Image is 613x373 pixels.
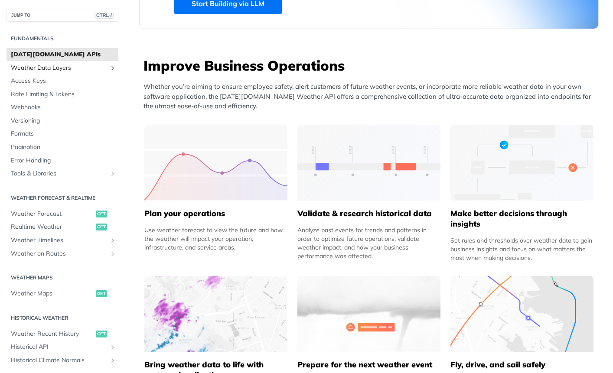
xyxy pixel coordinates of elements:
[11,223,94,231] span: Realtime Weather
[7,35,118,42] h2: Fundamentals
[11,103,116,112] span: Webhooks
[144,226,287,252] div: Use weather forecast to view the future and how the weather will impact your operation, infrastru...
[7,75,118,88] a: Access Keys
[7,48,118,61] a: [DATE][DOMAIN_NAME] APIs
[11,343,107,351] span: Historical API
[7,234,118,247] a: Weather TimelinesShow subpages for Weather Timelines
[7,101,118,114] a: Webhooks
[7,9,118,22] button: JUMP TOCTRL-/
[7,208,118,221] a: Weather Forecastget
[109,237,116,244] button: Show subpages for Weather Timelines
[143,56,599,75] h3: Improve Business Operations
[7,127,118,140] a: Formats
[96,290,107,297] span: get
[109,357,116,364] button: Show subpages for Historical Climate Normals
[144,276,287,352] img: 4463876-group-4982x.svg
[7,287,118,300] a: Weather Mapsget
[11,130,116,138] span: Formats
[11,236,107,245] span: Weather Timelines
[143,82,599,111] p: Whether you’re aiming to ensure employee safety, alert customers of future weather events, or inc...
[11,90,116,99] span: Rate Limiting & Tokens
[7,247,118,260] a: Weather on RoutesShow subpages for Weather on Routes
[109,65,116,71] button: Show subpages for Weather Data Layers
[7,62,118,75] a: Weather Data LayersShow subpages for Weather Data Layers
[297,360,440,370] h5: Prepare for the next weather event
[7,167,118,180] a: Tools & LibrariesShow subpages for Tools & Libraries
[109,250,116,257] button: Show subpages for Weather on Routes
[96,211,107,217] span: get
[11,117,116,125] span: Versioning
[297,125,440,201] img: 13d7ca0-group-496-2.svg
[7,274,118,282] h2: Weather Maps
[7,314,118,322] h2: Historical Weather
[11,210,94,218] span: Weather Forecast
[144,208,287,219] h5: Plan your operations
[450,276,593,352] img: 994b3d6-mask-group-32x.svg
[7,221,118,234] a: Realtime Weatherget
[7,341,118,354] a: Historical APIShow subpages for Historical API
[96,224,107,230] span: get
[11,64,107,72] span: Weather Data Layers
[7,328,118,341] a: Weather Recent Historyget
[109,344,116,350] button: Show subpages for Historical API
[297,276,440,352] img: 2c0a313-group-496-12x.svg
[297,226,440,260] div: Analyze past events for trends and patterns in order to optimize future operations, validate weat...
[297,208,440,219] h5: Validate & research historical data
[11,356,107,365] span: Historical Climate Normals
[95,12,114,19] span: CTRL-/
[96,331,107,337] span: get
[450,236,593,262] div: Set rules and thresholds over weather data to gain business insights and focus on what matters th...
[144,125,287,201] img: 39565e8-group-4962x.svg
[11,289,94,298] span: Weather Maps
[450,208,593,229] h5: Make better decisions through insights
[11,143,116,152] span: Pagination
[11,156,116,165] span: Error Handling
[7,354,118,367] a: Historical Climate NormalsShow subpages for Historical Climate Normals
[11,250,107,258] span: Weather on Routes
[7,154,118,167] a: Error Handling
[11,77,116,85] span: Access Keys
[11,330,94,338] span: Weather Recent History
[7,194,118,202] h2: Weather Forecast & realtime
[11,50,116,59] span: [DATE][DOMAIN_NAME] APIs
[11,169,107,178] span: Tools & Libraries
[7,114,118,127] a: Versioning
[7,141,118,154] a: Pagination
[109,170,116,177] button: Show subpages for Tools & Libraries
[450,125,593,201] img: a22d113-group-496-32x.svg
[450,360,593,370] h5: Fly, drive, and sail safely
[7,88,118,101] a: Rate Limiting & Tokens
